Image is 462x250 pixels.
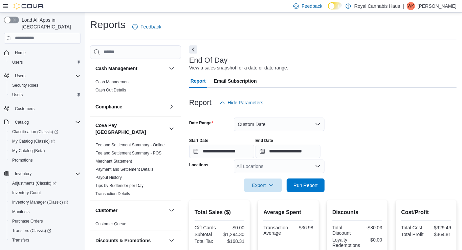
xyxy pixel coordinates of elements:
span: Customer Queue [95,221,126,227]
span: Inventory [15,171,31,176]
span: My Catalog (Beta) [12,148,45,153]
a: Classification (Classic) [9,128,61,136]
button: Next [189,45,197,54]
span: Inventory Manager (Classic) [12,200,68,205]
span: Users [15,73,25,79]
span: Customers [12,104,81,113]
a: Security Roles [9,81,41,89]
button: Run Report [287,179,325,192]
button: Discounts & Promotions [168,236,176,245]
span: Inventory Manager (Classic) [9,198,81,206]
h2: Average Spent [263,208,313,216]
a: Manifests [9,208,32,216]
span: Cash Management [95,79,130,85]
div: Transaction Average [263,225,288,236]
input: Press the down key to open a popover containing a calendar. [256,145,321,158]
button: Users [12,72,28,80]
a: Classification (Classic) [7,127,83,137]
span: Inventory Count [12,190,41,195]
span: Fee and Settlement Summary - Online [95,142,165,148]
div: $1,294.30 [221,232,245,237]
span: Run Report [293,182,318,189]
div: View a sales snapshot for a date or date range. [189,64,288,71]
span: Customers [15,106,35,111]
h2: Discounts [332,208,382,216]
a: Inventory Count [9,189,44,197]
div: $168.31 [221,238,245,244]
h2: Total Sales ($) [195,208,245,216]
input: Press the down key to open a popover containing a calendar. [189,145,254,158]
span: My Catalog (Classic) [9,137,81,145]
a: Payment and Settlement Details [95,167,153,172]
a: Cash Out Details [95,88,126,92]
span: Inventory [12,170,81,178]
span: Tips by Budtender per Day [95,183,144,188]
span: Users [9,58,81,66]
div: $0.00 [363,237,382,243]
button: My Catalog (Beta) [7,146,83,155]
button: Inventory Count [7,188,83,197]
span: Security Roles [12,83,38,88]
button: Customer [168,206,176,214]
button: Custom Date [234,118,325,131]
span: Hide Parameters [228,99,263,106]
button: Promotions [7,155,83,165]
button: Compliance [95,103,166,110]
a: Cash Management [95,80,130,84]
div: Total Tax [195,238,218,244]
button: Home [1,48,83,58]
span: Users [12,92,23,98]
button: Transfers [7,235,83,245]
span: Users [12,72,81,80]
a: Transfers [9,236,32,244]
div: Subtotal [195,232,218,237]
a: Adjustments (Classic) [9,179,59,187]
button: Customers [1,104,83,113]
a: Users [9,91,25,99]
span: Promotions [12,158,33,163]
input: Dark Mode [328,2,342,9]
a: Merchant Statement [95,159,132,164]
span: Users [9,91,81,99]
div: Total Profit [401,232,425,237]
button: Cova Pay [GEOGRAPHIC_DATA] [95,122,166,136]
span: Manifests [12,209,29,214]
h3: Compliance [95,103,122,110]
a: Payout History [95,175,122,180]
div: -$80.03 [359,225,382,230]
p: Royal Cannabis Haus [354,2,400,10]
span: Load All Apps in [GEOGRAPHIC_DATA] [19,17,81,30]
button: Export [244,179,282,192]
button: Compliance [168,103,176,111]
h3: Report [189,99,212,107]
div: Gift Cards [195,225,218,230]
span: Merchant Statement [95,159,132,164]
button: Purchase Orders [7,216,83,226]
label: Start Date [189,138,208,143]
a: Transfers (Classic) [9,227,54,235]
a: Customers [12,105,37,113]
div: $929.49 [427,225,451,230]
a: Fee and Settlement Summary - Online [95,143,165,147]
button: Users [7,58,83,67]
h3: Cash Management [95,65,137,72]
span: Purchase Orders [12,218,43,224]
span: Feedback [302,3,322,9]
div: $0.00 [221,225,245,230]
label: End Date [256,138,273,143]
div: Loyalty Redemptions [332,237,360,248]
a: Promotions [9,156,36,164]
a: My Catalog (Classic) [9,137,58,145]
span: Manifests [9,208,81,216]
button: Catalog [12,118,31,126]
span: Transfers (Classic) [12,228,51,233]
h3: Customer [95,207,117,214]
span: My Catalog (Classic) [12,139,55,144]
div: Cash Management [90,78,181,97]
div: Cova Pay [GEOGRAPHIC_DATA] [90,141,181,201]
span: Fee and Settlement Summary - POS [95,150,161,156]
